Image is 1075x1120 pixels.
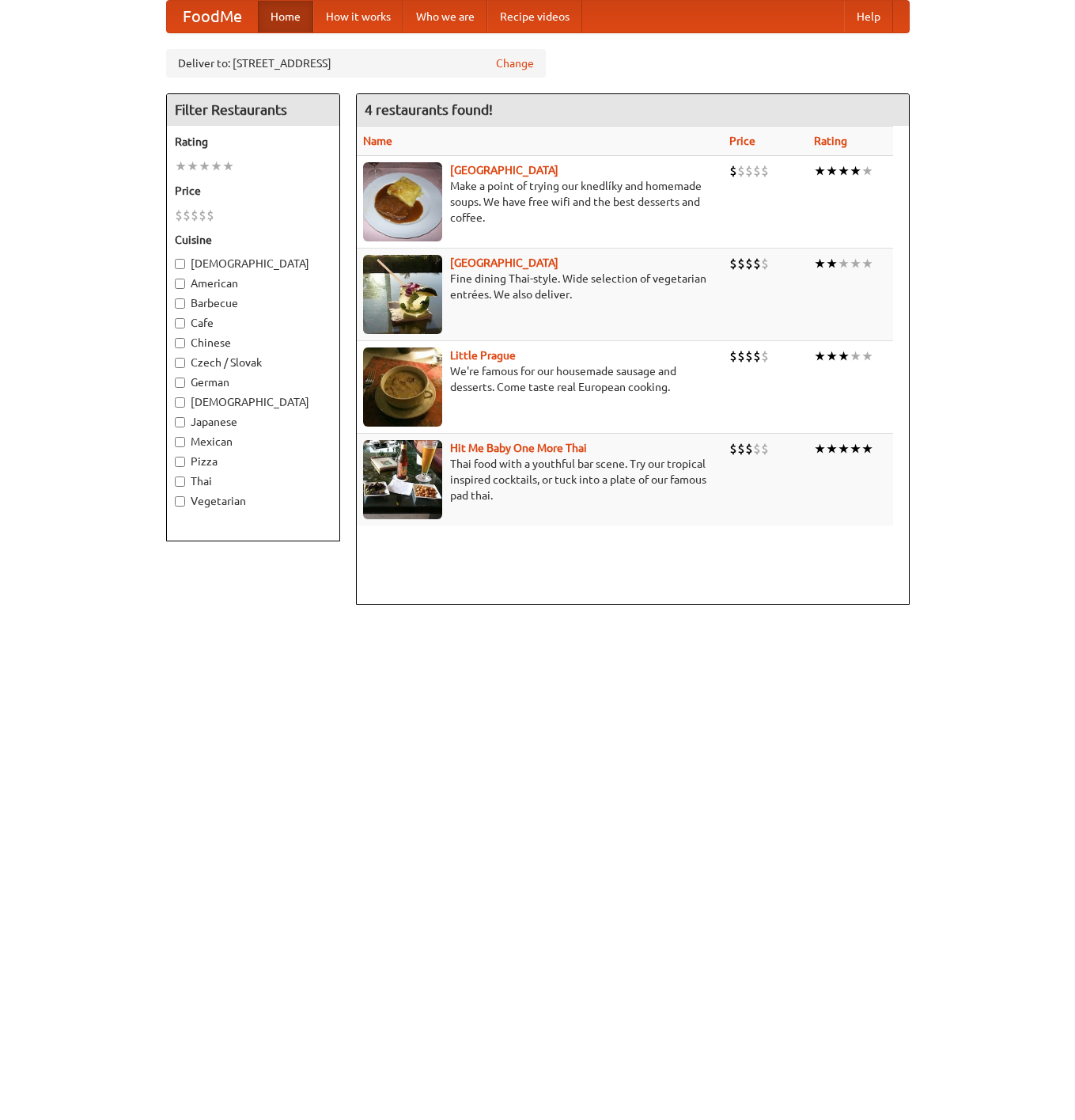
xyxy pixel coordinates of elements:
[761,162,769,180] li: $
[814,440,826,457] li: ★
[175,183,331,199] h5: Price
[450,349,516,362] a: Little Prague
[745,347,753,365] li: $
[199,207,206,224] li: $
[175,358,185,368] input: Czech / Slovak
[175,318,185,328] input: Cafe
[175,473,331,489] label: Thai
[175,476,185,487] input: Thai
[175,355,331,370] label: Czech / Slovak
[737,347,745,365] li: $
[175,457,185,467] input: Pizza
[826,347,838,365] li: ★
[826,162,838,180] li: ★
[175,338,185,348] input: Chinese
[850,162,861,180] li: ★
[175,378,185,388] input: German
[166,49,546,78] div: Deliver to: [STREET_ADDRESS]
[363,271,717,302] p: Fine dining Thai-style. Wide selection of vegetarian entrées. We also deliver.
[753,347,761,365] li: $
[745,162,753,180] li: $
[363,347,442,427] img: littleprague.jpg
[729,255,737,272] li: $
[175,437,185,447] input: Mexican
[826,440,838,457] li: ★
[814,162,826,180] li: ★
[814,347,826,365] li: ★
[363,162,442,241] img: czechpoint.jpg
[258,1,313,32] a: Home
[737,162,745,180] li: $
[363,135,392,147] a: Name
[861,440,873,457] li: ★
[496,55,534,71] a: Change
[175,434,331,450] label: Mexican
[175,275,331,291] label: American
[175,207,183,224] li: $
[183,207,191,224] li: $
[745,440,753,457] li: $
[753,440,761,457] li: $
[175,256,331,271] label: [DEMOGRAPHIC_DATA]
[175,134,331,150] h5: Rating
[761,255,769,272] li: $
[761,347,769,365] li: $
[175,397,185,408] input: [DEMOGRAPHIC_DATA]
[838,440,850,457] li: ★
[167,94,339,126] h4: Filter Restaurants
[729,162,737,180] li: $
[363,255,442,334] img: satay.jpg
[175,259,185,269] input: [DEMOGRAPHIC_DATA]
[753,255,761,272] li: $
[737,440,745,457] li: $
[175,454,331,469] label: Pizza
[861,162,873,180] li: ★
[850,255,861,272] li: ★
[210,158,222,175] li: ★
[175,315,331,331] label: Cafe
[838,162,850,180] li: ★
[814,255,826,272] li: ★
[737,255,745,272] li: $
[729,440,737,457] li: $
[365,102,493,117] ng-pluralize: 4 restaurants found!
[814,135,847,147] a: Rating
[187,158,199,175] li: ★
[850,347,861,365] li: ★
[363,178,717,226] p: Make a point of trying our knedlíky and homemade soups. We have free wifi and the best desserts a...
[826,255,838,272] li: ★
[363,363,717,395] p: We're famous for our housemade sausage and desserts. Come taste real European cooking.
[403,1,487,32] a: Who we are
[175,298,185,309] input: Barbecue
[175,417,185,427] input: Japanese
[191,207,199,224] li: $
[861,347,873,365] li: ★
[450,164,558,177] a: [GEOGRAPHIC_DATA]
[175,414,331,430] label: Japanese
[753,162,761,180] li: $
[861,255,873,272] li: ★
[487,1,582,32] a: Recipe videos
[729,347,737,365] li: $
[175,158,187,175] li: ★
[167,1,258,32] a: FoodMe
[222,158,234,175] li: ★
[363,456,717,503] p: Thai food with a youthful bar scene. Try our tropical inspired cocktails, or tuck into a plate of...
[175,374,331,390] label: German
[206,207,214,224] li: $
[175,279,185,289] input: American
[850,440,861,457] li: ★
[745,255,753,272] li: $
[175,232,331,248] h5: Cuisine
[363,440,442,519] img: babythai.jpg
[729,135,755,147] a: Price
[450,256,558,269] a: [GEOGRAPHIC_DATA]
[175,335,331,351] label: Chinese
[450,442,587,454] a: Hit Me Baby One More Thai
[761,440,769,457] li: $
[175,493,331,509] label: Vegetarian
